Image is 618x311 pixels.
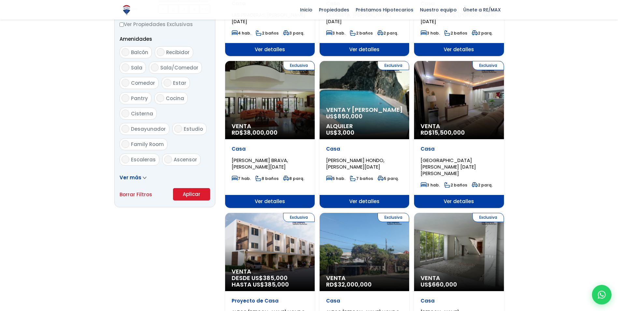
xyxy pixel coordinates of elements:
span: Exclusiva [472,61,504,70]
span: Propiedades [316,5,352,15]
span: Comedor [131,80,155,86]
span: 3 hab. [421,30,440,36]
span: 2 parq. [377,30,398,36]
span: 3 hab. [326,30,345,36]
input: Cocina [156,94,164,102]
input: Estar [164,79,171,87]
span: DESDE US$ [232,275,308,288]
span: 8 parq. [283,176,304,181]
span: [PERSON_NAME] HONDO, [PERSON_NAME][DATE] [326,157,384,170]
a: Exclusiva Venta RD$38,000,000 Casa [PERSON_NAME] BRAVA, [PERSON_NAME][DATE] 7 hab. 8 baños 8 parq... [225,61,315,208]
span: 7 hab. [232,176,251,181]
p: Casa [326,298,403,304]
span: Exclusiva [283,213,315,222]
input: Balcón [122,48,129,56]
span: Escaleras [131,156,156,163]
input: Escaleras [122,155,129,163]
span: Venta y [PERSON_NAME] [326,107,403,113]
span: Venta [421,275,497,281]
p: Casa [421,146,497,152]
span: Recibidor [166,49,190,56]
span: 385,000 [264,280,289,289]
p: Casa [326,146,403,152]
label: Ver Propiedades Exclusivas [120,20,210,28]
input: Estudio [174,125,182,133]
span: 32,000,000 [338,280,372,289]
span: Cocina [166,95,184,102]
p: Casa [232,146,308,152]
span: Exclusiva [378,213,409,222]
span: 4 hab. [232,30,251,36]
p: Amenidades [120,35,210,43]
span: Ver más [120,174,141,181]
span: 7 baños [350,176,373,181]
input: Recibidor [157,48,165,56]
span: Ver detalles [320,195,409,208]
a: Exclusiva Venta RD$15,500,000 Casa [GEOGRAPHIC_DATA][PERSON_NAME] [DATE][PERSON_NAME] 3 hab. 2 ba... [414,61,504,208]
span: 5 hab. [326,176,345,181]
span: RD$ [421,128,465,137]
span: 850,000 [338,112,363,120]
span: 3,000 [338,128,354,137]
span: US$ [421,280,457,289]
span: Balcón [131,49,148,56]
span: Cisterna [131,110,153,117]
span: [GEOGRAPHIC_DATA][PERSON_NAME] [DATE][PERSON_NAME] [421,157,476,177]
p: Casa [421,298,497,304]
input: Ver Propiedades Exclusivas [120,22,124,27]
p: Proyecto de Casa [232,298,308,304]
span: HASTA US$ [232,281,308,288]
span: 385,000 [263,274,288,282]
span: Únete a RE/MAX [460,5,504,15]
span: 2 baños [350,30,373,36]
span: Desayunador [131,126,166,132]
input: Desayunador [122,125,129,133]
input: Cisterna [122,110,129,117]
button: Aplicar [173,188,210,200]
span: Exclusiva [283,61,315,70]
span: 2 baños [444,182,467,188]
span: Préstamos Hipotecarios [352,5,417,15]
span: 3 hab. [421,182,440,188]
span: 2 baños [444,30,467,36]
span: Ascensor [174,156,197,163]
span: Ver detalles [225,43,315,56]
span: Pantry [131,95,148,102]
span: Sala [131,64,142,71]
span: RD$ [326,280,372,289]
span: RD$ [232,128,278,137]
span: Ver detalles [320,43,409,56]
a: Ver más [120,174,147,181]
a: Borrar Filtros [120,190,152,199]
span: Venta [421,123,497,129]
span: Ver detalles [414,195,504,208]
span: Alquiler [326,123,403,129]
input: Sala/Comedor [151,64,159,71]
span: 38,000,000 [243,128,278,137]
span: 2 parq. [472,182,493,188]
span: 5 parq. [378,176,399,181]
span: Estar [173,80,186,86]
input: Sala [122,64,129,71]
span: Family Room [131,141,164,148]
span: Sala/Comedor [160,64,198,71]
span: [PERSON_NAME] BRAVA, [PERSON_NAME][DATE] [232,157,288,170]
span: Exclusiva [378,61,409,70]
input: Ascensor [164,155,172,163]
span: Venta [232,268,308,275]
span: US$ [326,112,363,120]
span: 2 parq. [472,30,493,36]
span: Venta [232,123,308,129]
span: Nuestro equipo [417,5,460,15]
span: Ver detalles [225,195,315,208]
span: Exclusiva [472,213,504,222]
input: Family Room [122,140,129,148]
input: Comedor [122,79,129,87]
span: Estudio [184,126,203,132]
span: Ver detalles [414,43,504,56]
span: Inicio [297,5,316,15]
span: 3 parq. [283,30,304,36]
span: Venta [326,275,403,281]
input: Pantry [122,94,129,102]
a: Exclusiva Venta y [PERSON_NAME] US$850,000 Alquiler US$3,000 Casa [PERSON_NAME] HONDO, [PERSON_NA... [320,61,409,208]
